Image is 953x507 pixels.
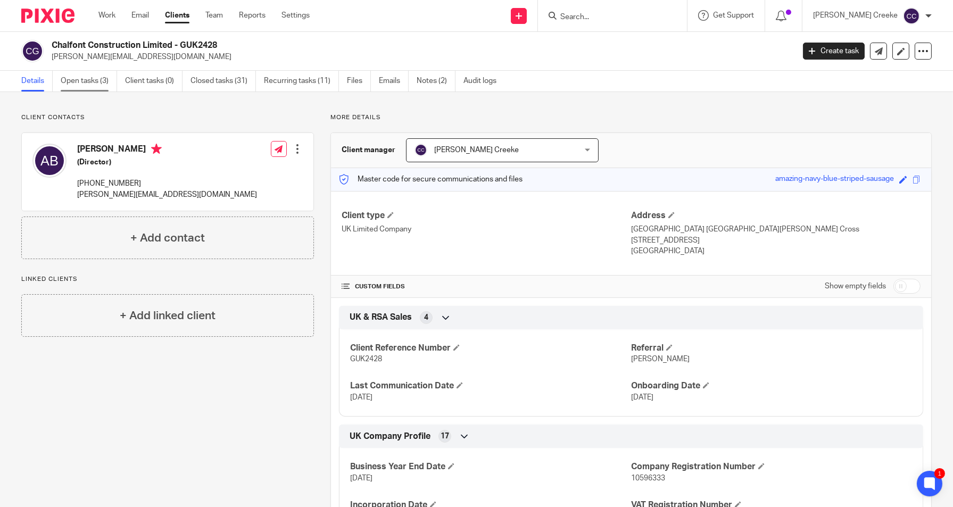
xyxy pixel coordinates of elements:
[151,144,162,154] i: Primary
[52,40,640,51] h2: Chalfont Construction Limited - GUK2428
[339,174,523,185] p: Master code for secure communications and files
[631,394,653,401] span: [DATE]
[434,146,519,154] span: [PERSON_NAME] Creeke
[631,475,665,482] span: 10596333
[120,307,216,324] h4: + Add linked client
[350,394,372,401] span: [DATE]
[52,52,787,62] p: [PERSON_NAME][EMAIL_ADDRESS][DOMAIN_NAME]
[77,157,257,168] h5: (Director)
[631,461,912,472] h4: Company Registration Number
[264,71,339,92] a: Recurring tasks (11)
[379,71,409,92] a: Emails
[239,10,266,21] a: Reports
[631,235,921,246] p: [STREET_ADDRESS]
[342,224,631,235] p: UK Limited Company
[803,43,865,60] a: Create task
[281,10,310,21] a: Settings
[713,12,754,19] span: Get Support
[330,113,932,122] p: More details
[441,431,449,442] span: 17
[347,71,371,92] a: Files
[130,230,205,246] h4: + Add contact
[342,282,631,291] h4: CUSTOM FIELDS
[813,10,898,21] p: [PERSON_NAME] Creeke
[77,144,257,157] h4: [PERSON_NAME]
[775,173,894,186] div: amazing-navy-blue-striped-sausage
[350,343,631,354] h4: Client Reference Number
[32,144,67,178] img: svg%3E
[21,113,314,122] p: Client contacts
[631,355,690,363] span: [PERSON_NAME]
[903,7,920,24] img: svg%3E
[165,10,189,21] a: Clients
[190,71,256,92] a: Closed tasks (31)
[131,10,149,21] a: Email
[125,71,183,92] a: Client tasks (0)
[350,475,372,482] span: [DATE]
[417,71,455,92] a: Notes (2)
[631,343,912,354] h4: Referral
[21,40,44,62] img: svg%3E
[631,210,921,221] h4: Address
[415,144,427,156] img: svg%3E
[350,461,631,472] h4: Business Year End Date
[61,71,117,92] a: Open tasks (3)
[342,210,631,221] h4: Client type
[559,13,655,22] input: Search
[463,71,504,92] a: Audit logs
[825,281,886,292] label: Show empty fields
[350,380,631,392] h4: Last Communication Date
[350,355,382,363] span: GUK2428
[934,468,945,479] div: 1
[350,312,412,323] span: UK & RSA Sales
[77,178,257,189] p: [PHONE_NUMBER]
[631,380,912,392] h4: Onboarding Date
[350,431,430,442] span: UK Company Profile
[342,145,395,155] h3: Client manager
[21,9,74,23] img: Pixie
[21,71,53,92] a: Details
[77,189,257,200] p: [PERSON_NAME][EMAIL_ADDRESS][DOMAIN_NAME]
[21,275,314,284] p: Linked clients
[205,10,223,21] a: Team
[631,224,921,235] p: [GEOGRAPHIC_DATA] [GEOGRAPHIC_DATA][PERSON_NAME] Cross
[98,10,115,21] a: Work
[631,246,921,256] p: [GEOGRAPHIC_DATA]
[424,312,428,323] span: 4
